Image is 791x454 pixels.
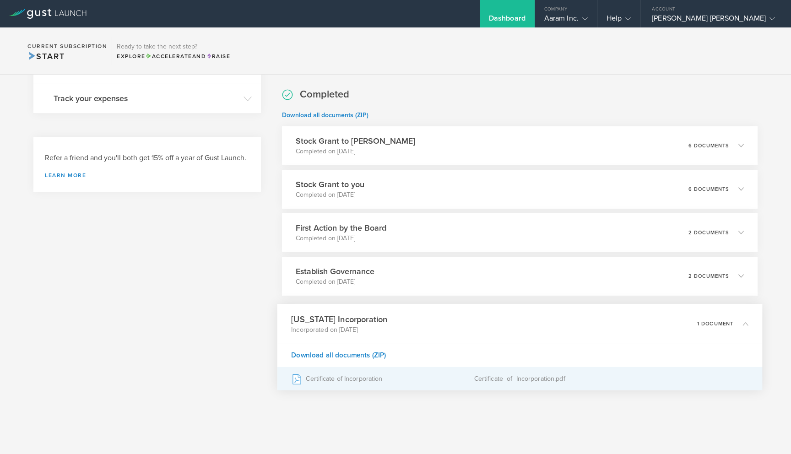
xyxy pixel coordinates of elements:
[300,88,349,101] h2: Completed
[146,53,206,59] span: and
[296,222,386,234] h3: First Action by the Board
[291,313,387,325] h3: [US_STATE] Incorporation
[745,410,791,454] iframe: Chat Widget
[652,14,775,27] div: [PERSON_NAME] [PERSON_NAME]
[282,111,368,119] a: Download all documents (ZIP)
[45,153,249,163] h3: Refer a friend and you'll both get 15% off a year of Gust Launch.
[607,14,631,27] div: Help
[688,274,729,279] p: 2 documents
[206,53,230,59] span: Raise
[688,230,729,235] p: 2 documents
[489,14,526,27] div: Dashboard
[112,37,235,65] div: Ready to take the next step?ExploreAccelerateandRaise
[146,53,192,59] span: Accelerate
[27,51,65,61] span: Start
[296,147,415,156] p: Completed on [DATE]
[291,367,474,390] div: Certificate of Incorporation
[296,265,374,277] h3: Establish Governance
[54,92,239,104] h3: Track your expenses
[291,325,387,334] p: Incorporated on [DATE]
[296,178,364,190] h3: Stock Grant to you
[277,343,762,367] div: Download all documents (ZIP)
[697,321,734,326] p: 1 document
[688,143,729,148] p: 6 documents
[117,43,230,50] h3: Ready to take the next step?
[27,43,107,49] h2: Current Subscription
[296,190,364,200] p: Completed on [DATE]
[296,234,386,243] p: Completed on [DATE]
[296,135,415,147] h3: Stock Grant to [PERSON_NAME]
[296,277,374,286] p: Completed on [DATE]
[544,14,588,27] div: Aaram Inc.
[688,187,729,192] p: 6 documents
[117,52,230,60] div: Explore
[45,173,249,178] a: Learn more
[474,367,748,390] div: Certificate_of_Incorporation.pdf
